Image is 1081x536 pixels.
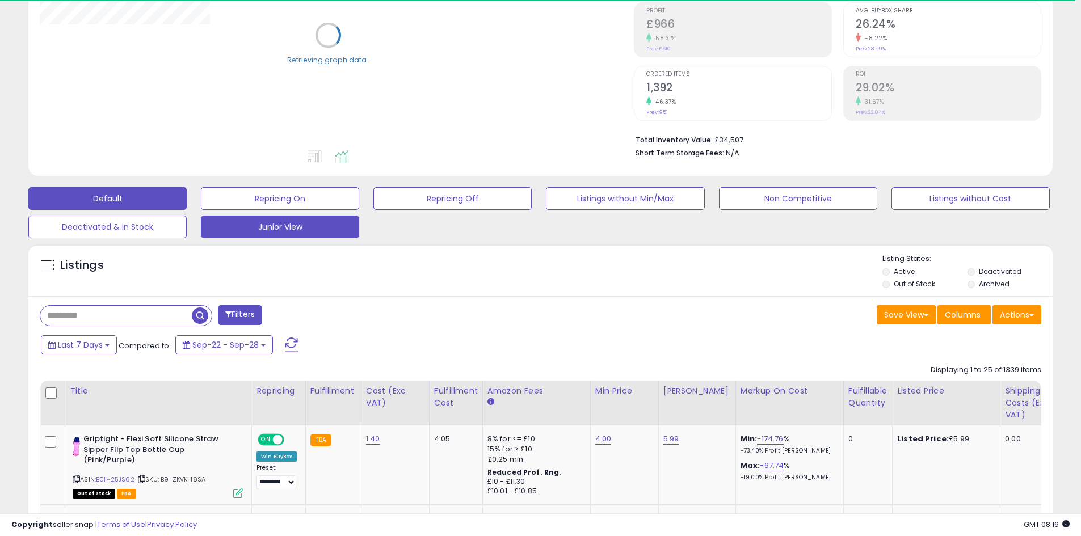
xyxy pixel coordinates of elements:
[861,34,887,43] small: -8.22%
[856,18,1041,33] h2: 26.24%
[487,397,494,407] small: Amazon Fees.
[28,187,187,210] button: Default
[646,18,831,33] h2: £966
[877,305,936,324] button: Save View
[487,487,582,496] div: £10.01 - £10.85
[931,365,1041,375] div: Displaying 1 to 25 of 1339 items
[856,81,1041,96] h2: 29.02%
[366,385,424,409] div: Cost (Exc. VAT)
[373,187,532,210] button: Repricing Off
[719,187,877,210] button: Non Competitive
[41,335,117,354] button: Last 7 Days
[434,385,478,409] div: Fulfillment Cost
[856,8,1041,14] span: Avg. Buybox Share
[192,339,259,351] span: Sep-22 - Sep-28
[218,305,262,325] button: Filters
[741,447,835,455] p: -73.40% Profit [PERSON_NAME]
[546,187,704,210] button: Listings without Min/Max
[979,267,1021,276] label: Deactivated
[856,109,885,116] small: Prev: 22.04%
[487,444,582,454] div: 15% for > £10
[28,216,187,238] button: Deactivated & In Stock
[487,454,582,465] div: £0.25 min
[58,339,103,351] span: Last 7 Days
[897,385,995,397] div: Listed Price
[741,460,760,471] b: Max:
[96,475,134,484] a: B01H25JS62
[663,385,731,397] div: [PERSON_NAME]
[882,254,1053,264] p: Listing States:
[310,385,356,397] div: Fulfillment
[60,258,104,273] h5: Listings
[201,216,359,238] button: Junior View
[897,434,991,444] div: £5.99
[856,45,886,52] small: Prev: 28.59%
[897,433,949,444] b: Listed Price:
[73,434,243,497] div: ASIN:
[937,305,991,324] button: Columns
[741,434,835,455] div: %
[726,147,739,158] span: N/A
[741,461,835,482] div: %
[646,45,671,52] small: Prev: £610
[97,519,145,530] a: Terms of Use
[861,98,884,106] small: 31.67%
[1005,434,1059,444] div: 0.00
[636,132,1033,146] li: £34,507
[646,109,668,116] small: Prev: 951
[487,385,586,397] div: Amazon Fees
[83,434,221,469] b: Griptight - Flexi Soft Silicone Straw Sipper Flip Top Bottle Cup (Pink/Purple)
[663,433,679,445] a: 5.99
[992,305,1041,324] button: Actions
[366,433,380,445] a: 1.40
[70,385,247,397] div: Title
[979,279,1010,289] label: Archived
[651,98,676,106] small: 46.37%
[73,489,115,499] span: All listings that are currently out of stock and unavailable for purchase on Amazon
[636,135,713,145] b: Total Inventory Value:
[119,340,171,351] span: Compared to:
[175,335,273,354] button: Sep-22 - Sep-28
[1024,519,1070,530] span: 2025-10-6 08:16 GMT
[136,475,205,484] span: | SKU: B9-ZKVK-18SA
[256,451,297,462] div: Win BuyBox
[595,433,612,445] a: 4.00
[741,385,839,397] div: Markup on Cost
[646,8,831,14] span: Profit
[595,385,654,397] div: Min Price
[757,433,783,445] a: -174.76
[741,474,835,482] p: -19.00% Profit [PERSON_NAME]
[11,519,53,530] strong: Copyright
[646,71,831,78] span: Ordered Items
[651,34,675,43] small: 58.31%
[894,267,915,276] label: Active
[259,435,273,445] span: ON
[760,460,784,471] a: -67.74
[646,81,831,96] h2: 1,392
[287,54,370,65] div: Retrieving graph data..
[945,309,981,320] span: Columns
[894,279,935,289] label: Out of Stock
[283,435,301,445] span: OFF
[201,187,359,210] button: Repricing On
[310,434,331,446] small: FBA
[636,148,724,158] b: Short Term Storage Fees:
[1005,385,1063,421] div: Shipping Costs (Exc. VAT)
[848,385,887,409] div: Fulfillable Quantity
[256,464,297,489] div: Preset:
[434,434,474,444] div: 4.05
[735,381,843,425] th: The percentage added to the cost of goods (COGS) that forms the calculator for Min & Max prices.
[487,434,582,444] div: 8% for <= £10
[487,467,562,477] b: Reduced Prof. Rng.
[117,489,136,499] span: FBA
[848,434,884,444] div: 0
[741,433,758,444] b: Min:
[73,434,81,457] img: 31saGvZw13L._SL40_.jpg
[11,520,197,530] div: seller snap | |
[891,187,1050,210] button: Listings without Cost
[256,385,301,397] div: Repricing
[856,71,1041,78] span: ROI
[487,477,582,487] div: £10 - £11.30
[147,519,197,530] a: Privacy Policy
